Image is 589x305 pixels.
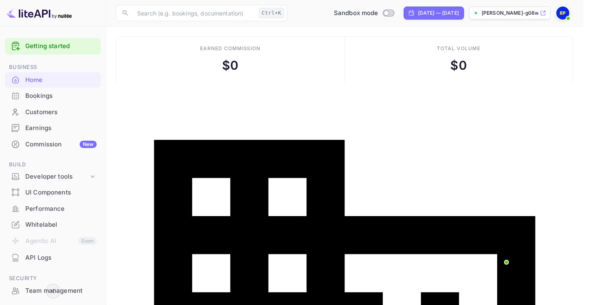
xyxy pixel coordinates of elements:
[25,253,97,263] div: API Logs
[334,9,378,18] span: Sandbox mode
[259,8,284,18] div: Ctrl+K
[80,141,97,148] div: New
[25,188,97,197] div: UI Components
[437,45,480,52] div: Total volume
[7,7,72,20] img: LiteAPI logo
[5,274,101,283] span: Security
[556,7,569,20] img: Eric Plassl
[451,56,467,75] div: $ 0
[5,63,101,72] span: Business
[25,91,97,101] div: Bookings
[200,45,260,52] div: Earned commission
[46,284,60,298] button: Collapse navigation
[418,9,459,17] div: [DATE] — [DATE]
[25,75,97,85] div: Home
[331,9,397,18] div: Switch to Production mode
[25,172,89,181] div: Developer tools
[25,140,97,149] div: Commission
[25,42,97,51] a: Getting started
[222,56,238,75] div: $ 0
[482,9,538,17] p: [PERSON_NAME]-g08wa.nuit...
[25,124,97,133] div: Earnings
[5,160,101,169] span: Build
[25,204,97,214] div: Performance
[25,286,97,296] div: Team management
[25,108,97,117] div: Customers
[132,5,256,21] input: Search (e.g. bookings, documentation)
[25,220,97,230] div: Whitelabel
